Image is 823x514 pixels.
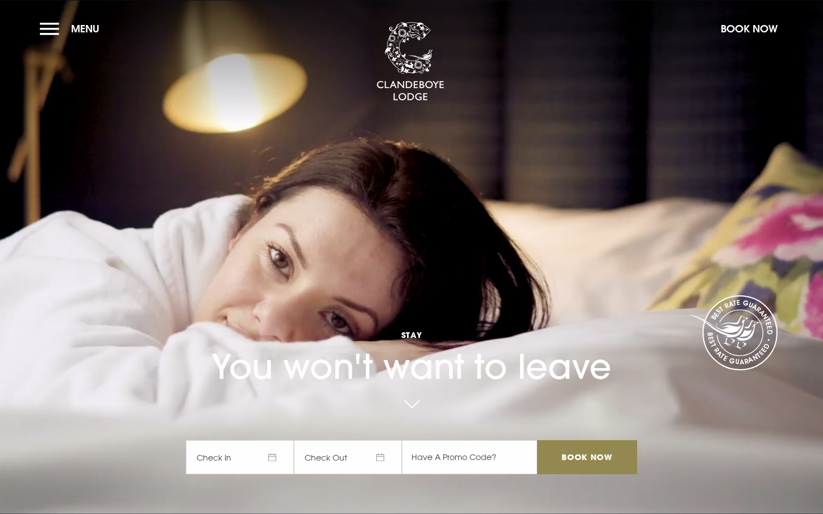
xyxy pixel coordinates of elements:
[186,440,294,474] span: Check In
[186,297,637,387] h1: You won't want to leave
[40,16,105,41] button: Menu
[715,16,783,41] button: Book Now
[294,440,402,474] span: Check Out
[537,440,637,474] input: Book Now
[402,440,537,474] input: Have A Promo Code?
[186,329,637,340] span: Stay
[71,22,99,35] span: Menu
[376,22,444,102] img: Clandeboye Lodge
